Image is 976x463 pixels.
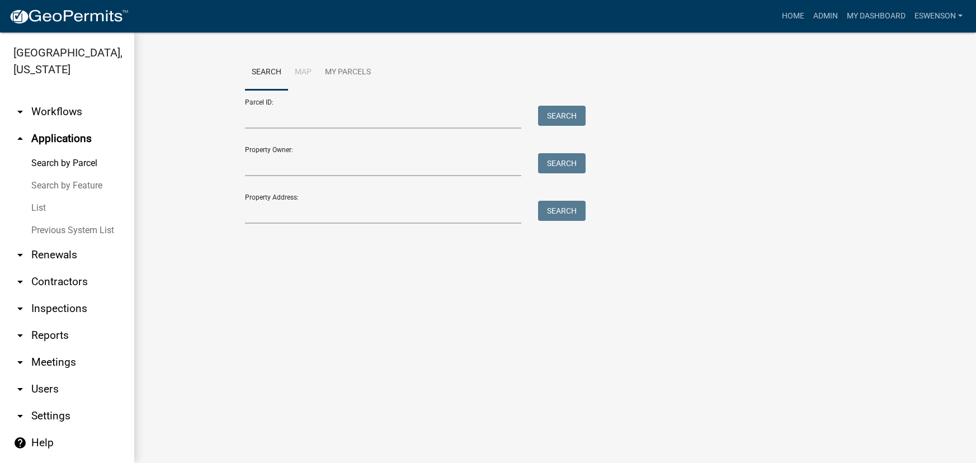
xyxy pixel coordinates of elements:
i: arrow_drop_down [13,356,27,369]
i: help [13,436,27,450]
button: Search [538,153,586,173]
i: arrow_drop_down [13,382,27,396]
i: arrow_drop_down [13,275,27,289]
i: arrow_drop_down [13,105,27,119]
a: eswenson [910,6,967,27]
a: My Dashboard [842,6,910,27]
a: Search [245,55,288,91]
i: arrow_drop_down [13,329,27,342]
button: Search [538,106,586,126]
i: arrow_drop_down [13,409,27,423]
i: arrow_drop_down [13,302,27,315]
a: My Parcels [318,55,378,91]
a: Home [777,6,809,27]
button: Search [538,201,586,221]
i: arrow_drop_down [13,248,27,262]
i: arrow_drop_up [13,132,27,145]
a: Admin [809,6,842,27]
